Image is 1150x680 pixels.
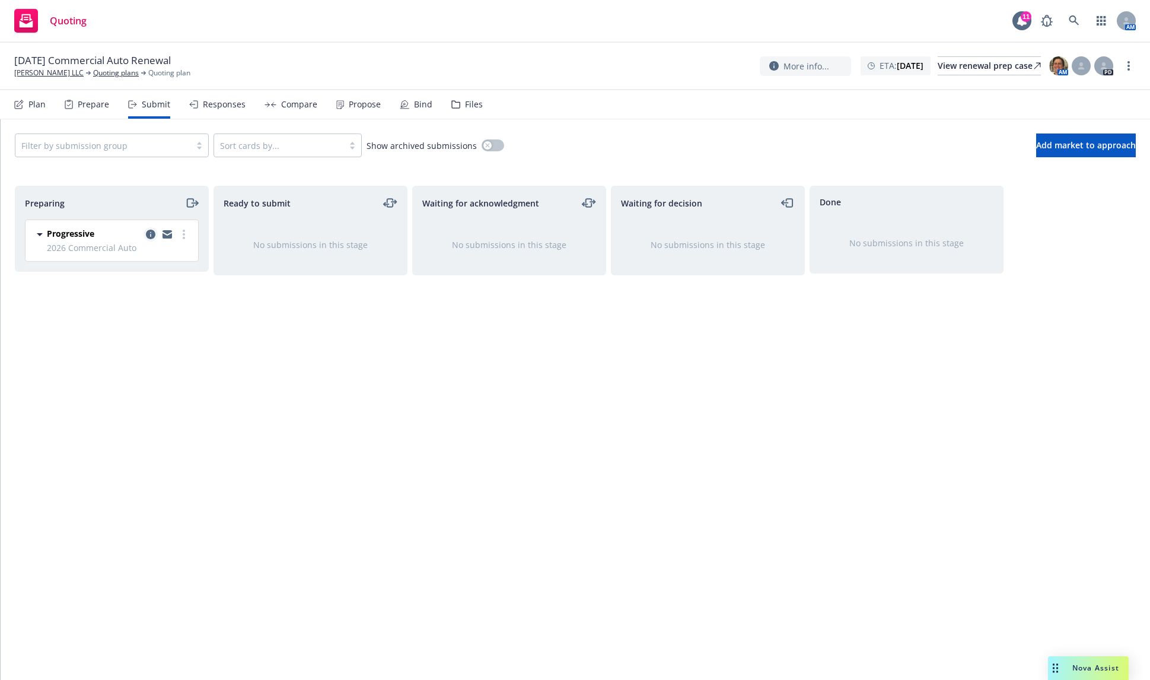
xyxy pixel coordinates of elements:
[184,196,199,210] a: moveRight
[1021,11,1031,22] div: 11
[621,197,702,209] span: Waiting for decision
[630,239,785,251] div: No submissions in this stage
[938,57,1041,75] div: View renewal prep case
[781,196,795,210] a: moveLeft
[938,56,1041,75] a: View renewal prep case
[760,56,851,76] button: More info...
[142,100,170,109] div: Submit
[224,197,291,209] span: Ready to submit
[14,68,84,78] a: [PERSON_NAME] LLC
[78,100,109,109] div: Prepare
[880,59,923,72] span: ETA :
[233,239,388,251] div: No submissions in this stage
[281,100,317,109] div: Compare
[28,100,46,109] div: Plan
[1036,134,1136,157] button: Add market to approach
[1090,9,1113,33] a: Switch app
[1048,656,1129,680] button: Nova Assist
[1062,9,1086,33] a: Search
[14,53,171,68] span: [DATE] Commercial Auto Renewal
[160,227,174,242] a: copy logging email
[1122,59,1136,73] a: more
[1049,56,1068,75] img: photo
[1035,9,1059,33] a: Report a Bug
[432,239,587,251] div: No submissions in this stage
[383,196,397,210] a: moveLeftRight
[177,227,191,242] a: more
[50,16,87,26] span: Quoting
[93,68,139,78] a: Quoting plans
[422,197,539,209] span: Waiting for acknowledgment
[1072,663,1119,673] span: Nova Assist
[144,227,158,242] a: copy logging email
[367,139,477,152] span: Show archived submissions
[820,196,841,208] span: Done
[25,197,65,209] span: Preparing
[47,227,94,240] span: Progressive
[203,100,246,109] div: Responses
[829,237,984,249] div: No submissions in this stage
[1036,139,1136,151] span: Add market to approach
[9,4,91,37] a: Quoting
[47,242,191,254] span: 2026 Commercial Auto
[148,68,190,78] span: Quoting plan
[582,196,596,210] a: moveLeftRight
[1048,656,1063,680] div: Drag to move
[465,100,483,109] div: Files
[897,60,923,71] strong: [DATE]
[414,100,432,109] div: Bind
[349,100,381,109] div: Propose
[783,60,829,72] span: More info...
